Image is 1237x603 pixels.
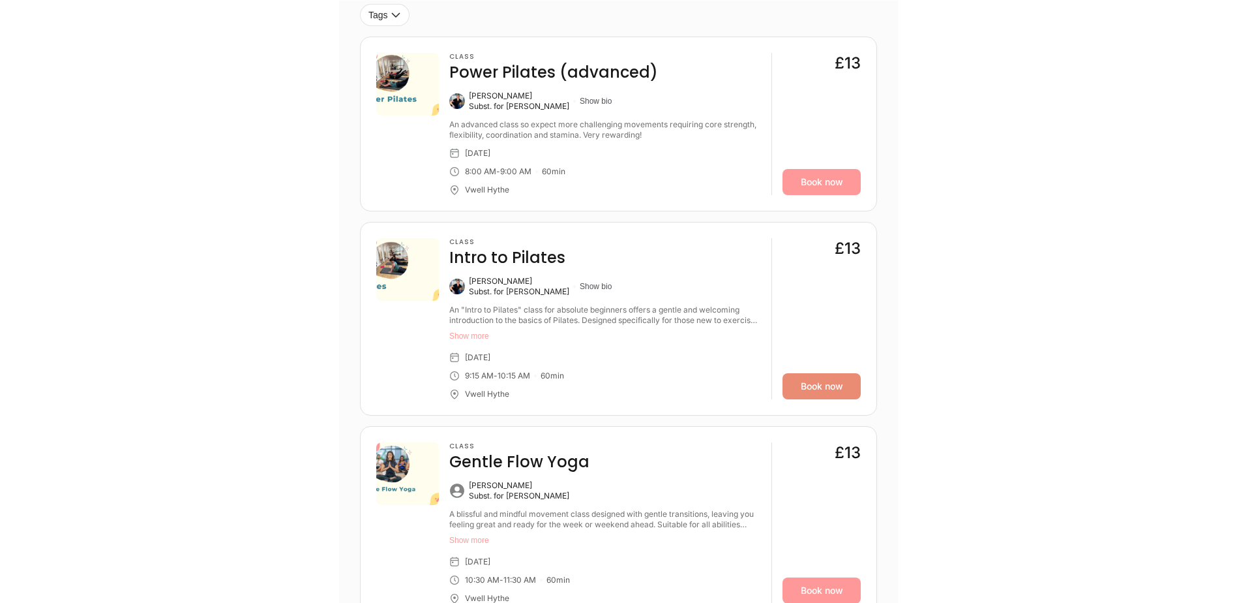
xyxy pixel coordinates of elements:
span: Tags [368,10,388,20]
div: - [496,166,500,177]
div: Vwell Hythe [465,185,509,195]
div: 9:00 AM [500,166,531,177]
div: Subst. for [PERSON_NAME] [469,286,569,297]
div: £13 [835,53,861,74]
div: Subst. for [PERSON_NAME] [469,101,569,112]
img: Svenja O'Connor [449,93,465,109]
div: An advanced class so expect more challenging movements requiring core strength, flexibility, coor... [449,119,761,140]
div: 11:30 AM [503,575,536,585]
img: 61e4154f-1df3-4cf4-9c57-15847db83959.png [376,442,439,505]
div: 60 min [542,166,565,177]
div: 10:15 AM [498,371,530,381]
a: Book now [782,169,861,195]
div: 60 min [541,371,564,381]
div: £13 [835,238,861,259]
div: 9:15 AM [465,371,494,381]
button: Show more [449,535,761,546]
div: £13 [835,442,861,463]
h4: Gentle Flow Yoga [449,452,589,472]
img: b1d698eb-547f-4f1c-a746-ca882a486237.png [376,238,439,301]
div: [DATE] [465,557,490,567]
div: 60 min [546,575,570,585]
div: [DATE] [465,352,490,363]
div: 10:30 AM [465,575,499,585]
div: - [499,575,503,585]
h4: Power Pilates (advanced) [449,62,658,83]
h3: Class [449,53,658,61]
button: Show bio [580,96,612,106]
button: Tags [360,4,410,26]
div: A blissful and mindful movement class designed with gentle transitions, leaving you feeling great... [449,509,761,530]
div: - [494,371,498,381]
div: [DATE] [465,148,490,159]
div: [PERSON_NAME] [469,276,569,286]
img: Svenja O'Connor [449,279,465,294]
div: [PERSON_NAME] [469,480,569,491]
div: [PERSON_NAME] [469,91,569,101]
div: 8:00 AM [465,166,496,177]
div: An "Intro to Pilates" class for absolute beginners offers a gentle and welcoming introduction to ... [449,305,761,326]
button: Show more [449,331,761,341]
button: Show bio [580,281,612,292]
h3: Class [449,442,589,450]
h4: Intro to Pilates [449,247,565,268]
div: Subst. for [PERSON_NAME] [469,491,569,501]
div: Vwell Hythe [465,389,509,399]
h3: Class [449,238,565,246]
img: de308265-3e9d-4747-ba2f-d825c0cdbde0.png [376,53,439,116]
a: Book now [782,373,861,399]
